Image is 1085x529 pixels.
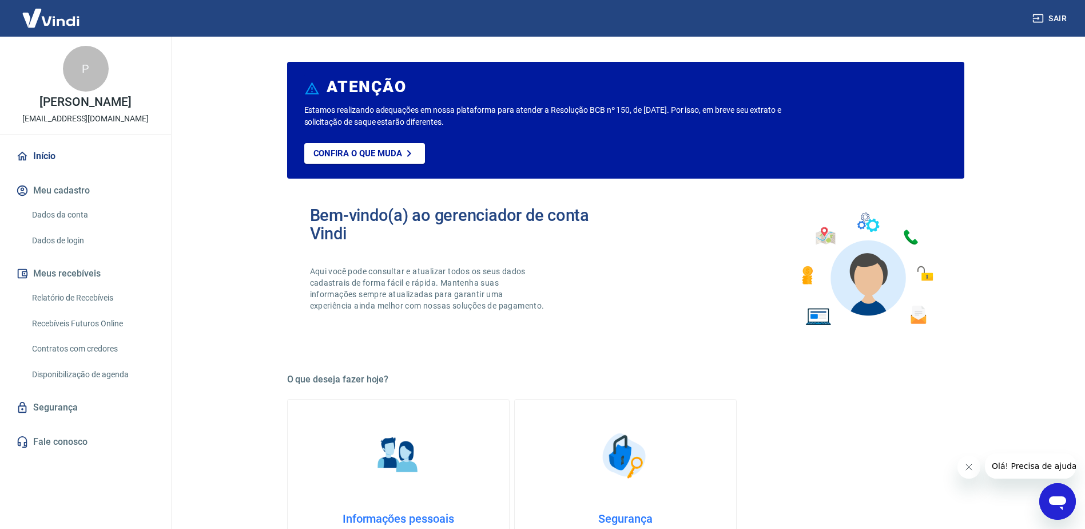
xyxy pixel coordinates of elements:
[14,261,157,286] button: Meus recebíveis
[792,206,941,333] img: Imagem de um avatar masculino com diversos icones exemplificando as funcionalidades do gerenciado...
[7,8,96,17] span: Olá! Precisa de ajuda?
[22,113,149,125] p: [EMAIL_ADDRESS][DOMAIN_NAME]
[27,363,157,386] a: Disponibilização de agenda
[597,427,654,484] img: Segurança
[327,81,406,93] h6: ATENÇÃO
[63,46,109,92] div: P
[287,374,964,385] h5: O que deseja fazer hoje?
[14,429,157,455] a: Fale conosco
[1039,483,1076,520] iframe: Botão para abrir a janela de mensagens
[369,427,427,484] img: Informações pessoais
[533,512,718,526] h4: Segurança
[985,453,1076,479] iframe: Mensagem da empresa
[304,143,425,164] a: Confira o que muda
[14,144,157,169] a: Início
[304,104,818,128] p: Estamos realizando adequações em nossa plataforma para atender a Resolução BCB nº 150, de [DATE]....
[313,148,402,159] p: Confira o que muda
[27,203,157,227] a: Dados da conta
[310,266,547,311] p: Aqui você pode consultar e atualizar todos os seus dados cadastrais de forma fácil e rápida. Mant...
[27,229,157,252] a: Dados de login
[39,96,131,108] p: [PERSON_NAME]
[957,456,980,479] iframe: Fechar mensagem
[27,337,157,361] a: Contratos com credores
[310,206,626,243] h2: Bem-vindo(a) ao gerenciador de conta Vindi
[14,1,88,35] img: Vindi
[14,178,157,203] button: Meu cadastro
[27,312,157,335] a: Recebíveis Futuros Online
[1030,8,1071,29] button: Sair
[14,395,157,420] a: Segurança
[27,286,157,310] a: Relatório de Recebíveis
[306,512,491,526] h4: Informações pessoais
